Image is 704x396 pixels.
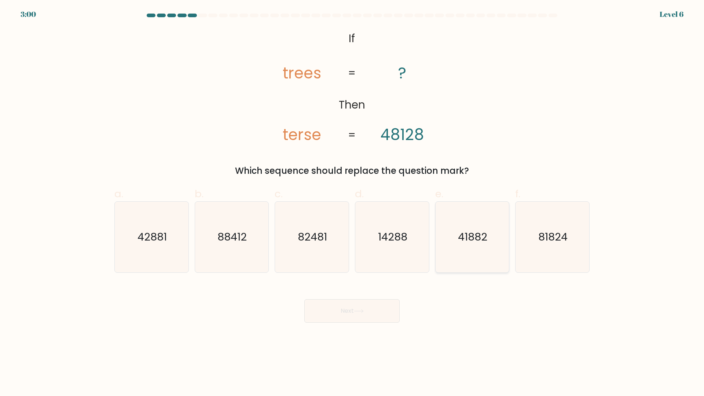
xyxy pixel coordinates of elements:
text: 82481 [298,230,327,245]
span: c. [275,187,283,201]
tspan: ? [398,62,406,84]
button: Next [304,299,400,323]
div: Which sequence should replace the question mark? [119,164,585,177]
tspan: = [348,66,356,81]
text: 88412 [218,230,247,245]
tspan: If [349,31,355,46]
div: Level 6 [660,9,683,20]
tspan: 48128 [380,124,424,146]
span: b. [195,187,203,201]
span: f. [515,187,520,201]
div: 3:00 [21,9,36,20]
tspan: Then [339,97,365,112]
span: a. [114,187,123,201]
tspan: = [348,128,356,143]
span: e. [435,187,443,201]
text: 41882 [458,230,488,245]
text: 14288 [378,230,407,245]
svg: @import url('[URL][DOMAIN_NAME]); [256,28,448,147]
text: 42881 [137,230,167,245]
tspan: trees [283,62,321,84]
tspan: terse [283,124,321,146]
span: d. [355,187,364,201]
text: 81824 [539,230,568,245]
